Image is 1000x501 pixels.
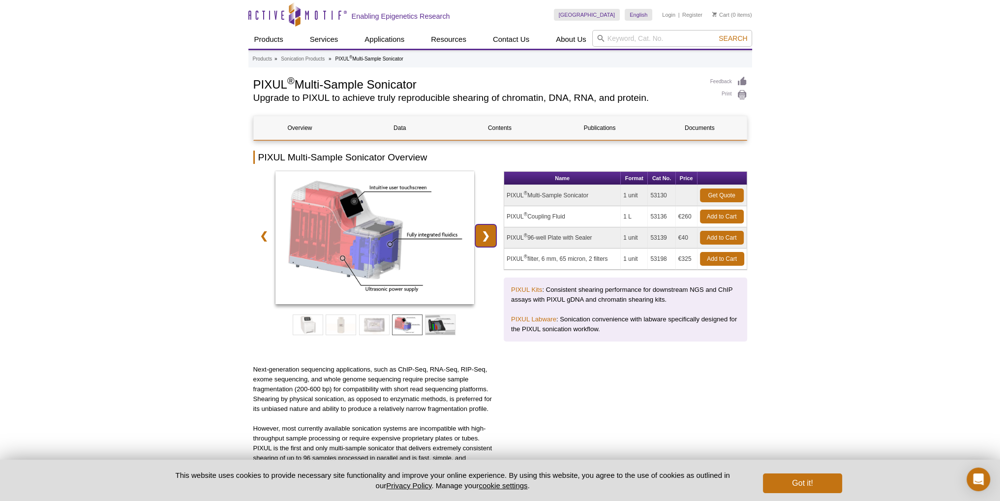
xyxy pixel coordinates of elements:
[592,30,752,47] input: Keyword, Cat. No.
[253,94,700,102] h2: Upgrade to PIXUL to achieve truly reproducible shearing of chromatin, DNA, RNA, and protein.
[712,11,729,18] a: Cart
[712,9,752,21] li: (0 items)
[682,11,702,18] a: Register
[524,212,527,217] sup: ®
[504,172,621,185] th: Name
[354,116,446,140] a: Data
[648,185,675,206] td: 53130
[254,116,346,140] a: Overview
[349,55,352,60] sup: ®
[504,249,621,270] td: PIXUL filter, 6 mm, 65 micron, 2 filters
[700,252,744,266] a: Add to Cart
[253,424,497,473] p: However, most currently available sonication systems are incompatible with high-throughput sample...
[676,172,697,185] th: Price
[554,9,620,21] a: [GEOGRAPHIC_DATA]
[719,34,747,42] span: Search
[511,286,542,293] a: PIXUL Kits
[335,56,403,62] li: PIXUL Multi-Sample Sonicator
[386,481,431,490] a: Privacy Policy
[329,56,332,62] li: »
[648,172,675,185] th: Cat No.
[625,9,652,21] a: English
[553,116,646,140] a: Publications
[524,233,527,238] sup: ®
[621,185,648,206] td: 1 unit
[511,285,740,305] p: : Consistent shearing performance for downstream NGS and ChIP assays with PIXUL gDNA and chromati...
[648,227,675,249] td: 53139
[763,473,842,493] button: Got it!
[275,171,475,304] img: PIXUL Schematic
[287,75,295,86] sup: ®
[253,224,274,247] a: ❮
[678,9,680,21] li: |
[676,206,697,227] td: €260
[710,90,747,100] a: Print
[504,185,621,206] td: PIXUL Multi-Sample Sonicator
[621,227,648,249] td: 1 unit
[700,210,744,223] a: Add to Cart
[281,55,325,63] a: Sonication Products
[253,76,700,91] h1: PIXUL Multi-Sample Sonicator
[524,190,527,196] sup: ®
[700,231,744,245] a: Add to Cart
[700,188,744,202] a: Get Quote
[967,468,990,491] div: Open Intercom Messenger
[511,315,556,323] a: PIXUL Labware
[653,116,746,140] a: Documents
[158,470,747,491] p: This website uses cookies to provide necessary site functionality and improve your online experie...
[648,249,675,270] td: 53198
[621,249,648,270] td: 1 unit
[475,224,496,247] a: ❯
[710,76,747,87] a: Feedback
[504,227,621,249] td: PIXUL 96-well Plate with Sealer
[621,206,648,227] td: 1 L
[621,172,648,185] th: Format
[511,314,740,334] p: : Sonication convenience with labware specifically designed for the PIXUL sonication workflow.
[253,365,497,414] p: Next-generation sequencing applications, such as ChIP-Seq, RNA-Seq, RIP-Seq, exome sequencing, an...
[524,254,527,259] sup: ®
[676,249,697,270] td: €325
[359,30,410,49] a: Applications
[248,30,289,49] a: Products
[662,11,675,18] a: Login
[304,30,344,49] a: Services
[504,206,621,227] td: PIXUL Coupling Fluid
[425,30,472,49] a: Resources
[648,206,675,227] td: 53136
[550,30,592,49] a: About Us
[716,34,750,43] button: Search
[487,30,535,49] a: Contact Us
[253,151,747,164] h2: PIXUL Multi-Sample Sonicator Overview
[352,12,450,21] h2: Enabling Epigenetics Research
[275,171,475,307] a: PIXUL Schematic
[454,116,546,140] a: Contents
[274,56,277,62] li: »
[479,481,527,490] button: cookie settings
[253,55,272,63] a: Products
[676,227,697,249] td: €40
[712,12,717,17] img: Your Cart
